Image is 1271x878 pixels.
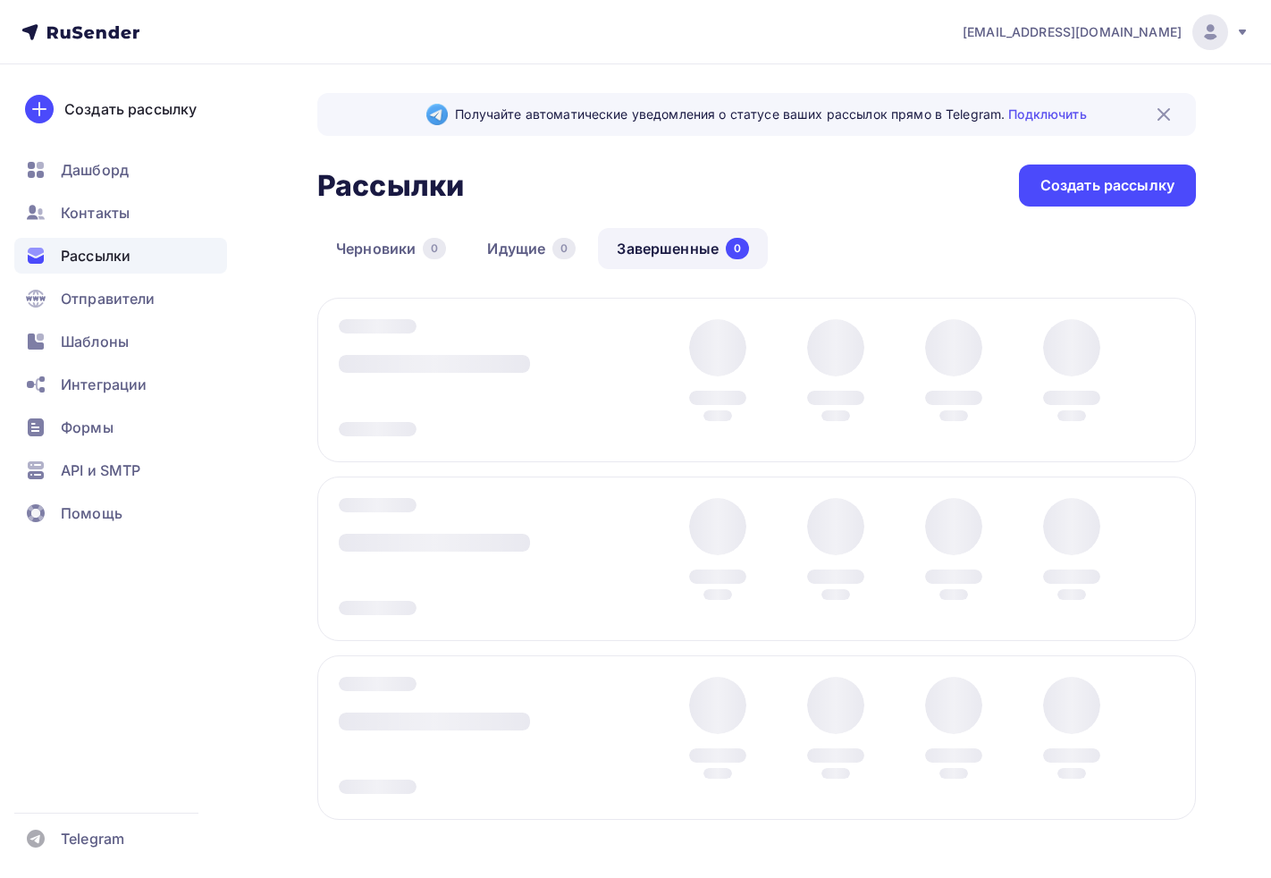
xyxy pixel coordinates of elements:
span: API и SMTP [61,460,140,481]
a: Завершенные0 [598,228,768,269]
a: [EMAIL_ADDRESS][DOMAIN_NAME] [963,14,1250,50]
span: Помощь [61,502,122,524]
span: Получайте автоматические уведомления о статусе ваших рассылок прямо в Telegram. [455,106,1086,123]
span: Дашборд [61,159,129,181]
a: Идущие0 [468,228,594,269]
div: 0 [726,238,749,259]
span: Шаблоны [61,331,129,352]
div: 0 [552,238,576,259]
a: Отправители [14,281,227,317]
div: 0 [423,238,446,259]
span: Интеграции [61,374,147,395]
img: Telegram [426,104,448,125]
a: Рассылки [14,238,227,274]
span: Рассылки [61,245,130,266]
a: Подключить [1008,106,1086,122]
span: Telegram [61,828,124,849]
span: Контакты [61,202,130,224]
a: Дашборд [14,152,227,188]
div: Создать рассылку [1040,175,1174,196]
a: Контакты [14,195,227,231]
a: Черновики0 [317,228,465,269]
span: Формы [61,417,114,438]
a: Формы [14,409,227,445]
span: Отправители [61,288,156,309]
span: [EMAIL_ADDRESS][DOMAIN_NAME] [963,23,1182,41]
h2: Рассылки [317,168,464,204]
div: Создать рассылку [64,98,197,120]
a: Шаблоны [14,324,227,359]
